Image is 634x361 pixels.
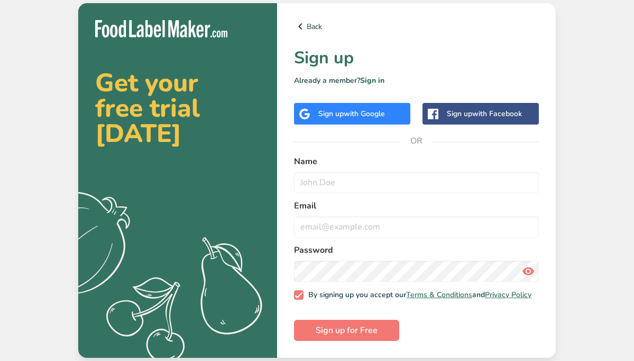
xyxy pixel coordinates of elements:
[344,109,385,119] span: with Google
[294,45,539,71] h1: Sign up
[95,70,260,146] h2: Get your free trial [DATE]
[485,290,531,300] a: Privacy Policy
[316,324,378,337] span: Sign up for Free
[304,290,532,300] span: By signing up you accept our and
[294,320,399,341] button: Sign up for Free
[406,290,472,300] a: Terms & Conditions
[472,109,522,119] span: with Facebook
[401,125,433,157] span: OR
[294,244,539,256] label: Password
[294,199,539,212] label: Email
[294,20,539,33] a: Back
[318,108,385,119] div: Sign up
[294,216,539,237] input: email@example.com
[294,172,539,193] input: John Doe
[447,108,522,119] div: Sign up
[294,155,539,168] label: Name
[294,75,539,86] p: Already a member?
[95,20,227,37] img: Food Label Maker
[360,75,384,85] a: Sign in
